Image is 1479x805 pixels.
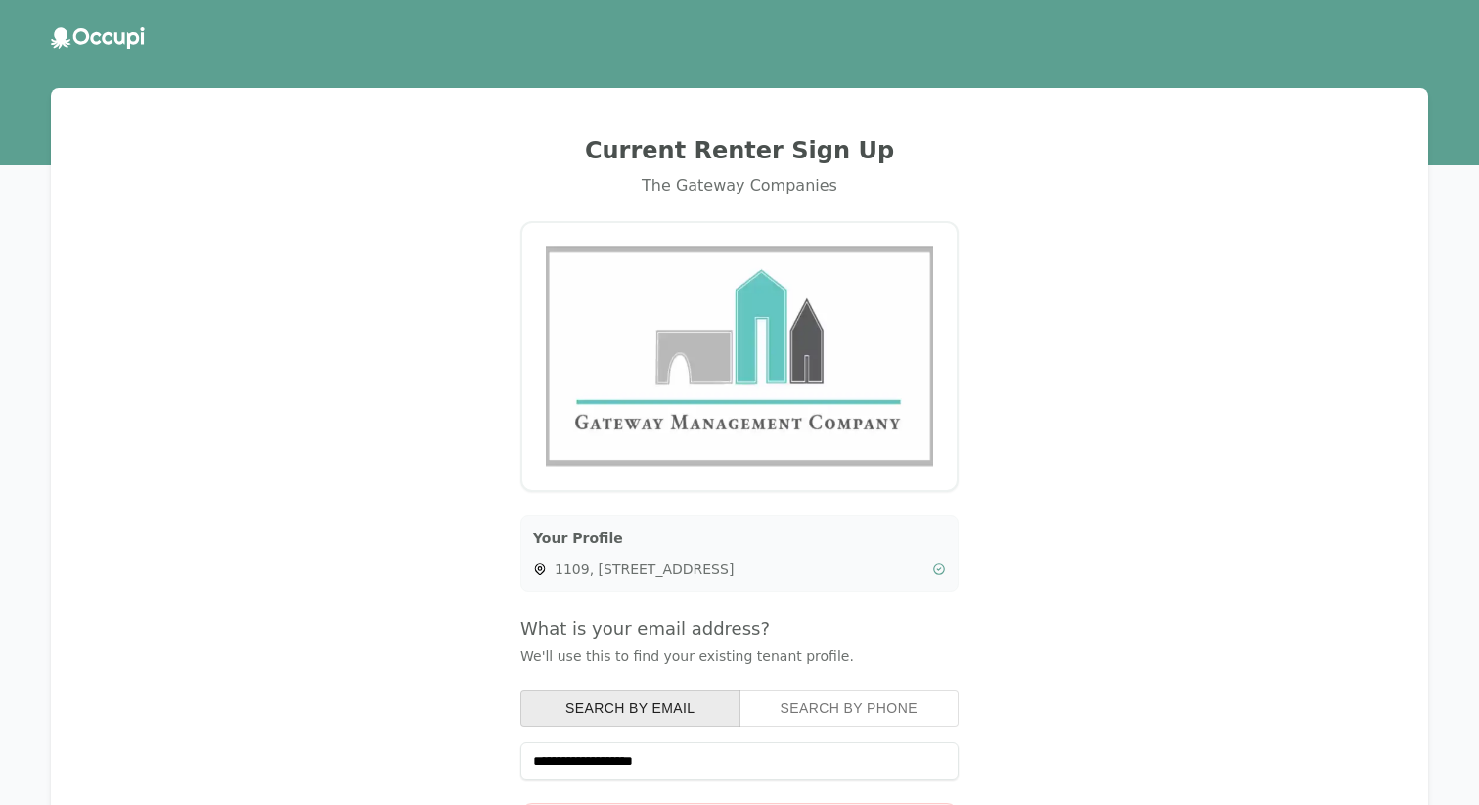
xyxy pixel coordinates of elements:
button: search by phone [739,690,960,727]
div: The Gateway Companies [74,174,1405,198]
span: 1109, [STREET_ADDRESS] [555,559,924,579]
button: search by email [520,690,740,727]
h2: Current Renter Sign Up [74,135,1405,166]
p: We'll use this to find your existing tenant profile. [520,647,959,666]
h4: What is your email address? [520,615,959,643]
h3: Your Profile [533,528,946,548]
div: Search type [520,690,959,727]
img: Gateway Management [546,246,933,467]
